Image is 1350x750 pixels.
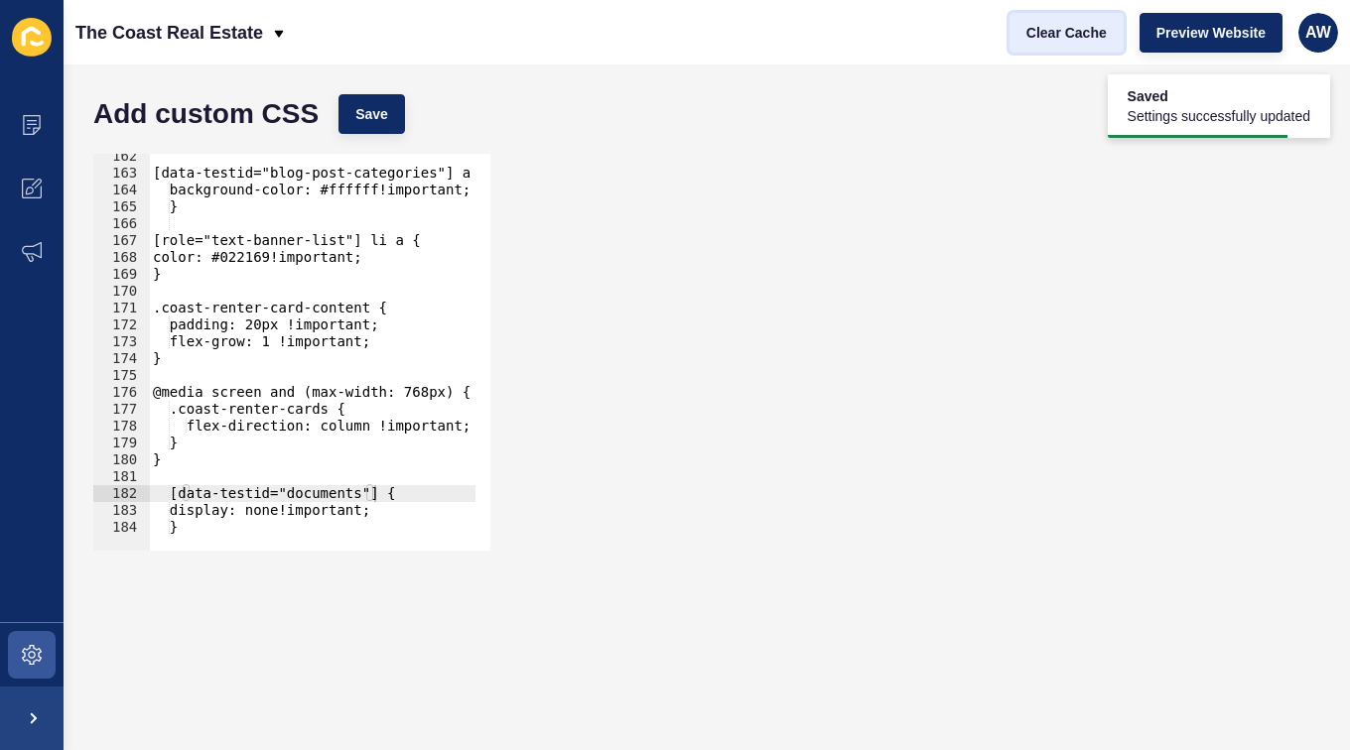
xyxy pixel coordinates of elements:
span: Saved [1128,86,1310,106]
div: 168 [93,249,150,266]
span: Save [355,104,388,124]
div: 184 [93,519,150,536]
div: 176 [93,384,150,401]
div: 171 [93,300,150,316]
div: 166 [93,215,150,232]
div: 162 [93,148,150,165]
div: 173 [93,333,150,350]
h1: Add custom CSS [93,104,319,124]
div: 163 [93,165,150,182]
div: 174 [93,350,150,367]
div: 165 [93,198,150,215]
span: Clear Cache [1026,23,1107,43]
div: 164 [93,182,150,198]
div: 170 [93,283,150,300]
span: Preview Website [1156,23,1266,43]
div: 177 [93,401,150,418]
div: 167 [93,232,150,249]
div: 183 [93,502,150,519]
button: Save [338,94,405,134]
div: 182 [93,485,150,502]
span: Settings successfully updated [1128,106,1310,126]
span: AW [1305,23,1331,43]
div: 181 [93,468,150,485]
button: Clear Cache [1010,13,1124,53]
button: Preview Website [1140,13,1282,53]
div: 180 [93,451,150,468]
p: The Coast Real Estate [75,8,263,58]
div: 169 [93,266,150,283]
div: 172 [93,316,150,333]
div: 179 [93,435,150,451]
div: 178 [93,418,150,435]
div: 175 [93,367,150,384]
